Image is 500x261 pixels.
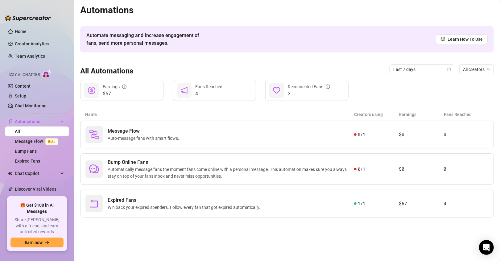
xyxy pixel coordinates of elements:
span: Message Flow [108,127,182,135]
span: Win back your expired spenders. Follow every fan that got expired automatically. [108,204,263,211]
a: Creator Analytics [15,39,64,49]
span: read [441,37,445,41]
article: Name [85,111,354,118]
article: 0 [444,131,489,138]
span: Automate messaging and Increase engagement of fans, send more personal messages. [86,31,205,47]
span: All creators [463,65,490,74]
span: 0 / 1 [358,131,365,138]
img: svg%3e [89,130,99,139]
span: 🎁 Get $100 in AI Messages [10,202,64,214]
span: comment [89,164,99,174]
a: Expired Fans [15,159,40,164]
img: Chat Copilot [8,171,12,176]
span: rollback [89,199,99,209]
article: $0 [399,131,444,138]
article: Creators using [354,111,399,118]
a: Team Analytics [15,54,45,59]
article: Fans Reached [444,111,489,118]
div: Open Intercom Messenger [479,240,494,255]
img: logo-BBDzfeDw.svg [5,15,51,21]
span: Fans Reached [195,84,222,89]
a: Content [15,84,31,89]
img: AI Chatter [42,69,52,78]
span: dollar [88,87,95,94]
article: $0 [399,165,444,173]
span: Bump Online Fans [108,159,354,166]
span: notification [180,87,188,94]
span: info-circle [326,85,330,89]
h2: Automations [80,4,494,16]
a: Home [15,29,27,34]
a: Bump Fans [15,149,37,154]
span: thunderbolt [8,119,13,124]
a: Learn How To Use [436,34,488,44]
button: Earn nowarrow-right [10,238,64,247]
span: arrow-right [45,240,49,245]
a: Setup [15,93,26,98]
h3: All Automations [80,66,133,76]
span: Chat Copilot [15,168,59,178]
article: Earnings [399,111,444,118]
span: 4 [195,90,222,97]
span: Share [PERSON_NAME] with a friend, and earn unlimited rewards [10,217,64,235]
span: Automations [15,117,59,126]
span: $57 [103,90,126,97]
span: calendar [447,68,451,71]
span: 1 / 1 [358,200,365,207]
span: Learn How To Use [448,36,483,43]
span: 3 [288,90,330,97]
a: Chat Monitoring [15,103,47,108]
a: Discover Viral Videos [15,187,56,192]
span: 0 / 1 [358,166,365,172]
span: Auto-message fans with smart flows. [108,135,182,142]
a: All [15,129,20,134]
span: Beta [45,138,58,145]
span: Automatically message fans the moment fans come online with a personal message. This automation m... [108,166,354,180]
span: Earn now [25,240,43,245]
article: 4 [444,200,489,207]
article: $57 [399,200,444,207]
span: Expired Fans [108,197,263,204]
div: Reconnected Fans [288,83,330,90]
span: Last 7 days [393,65,451,74]
span: team [487,68,490,71]
span: heart [273,87,280,94]
a: Message FlowBeta [15,139,60,144]
article: 0 [444,165,489,173]
span: Izzy AI Chatter [9,72,40,78]
div: Earnings [103,83,126,90]
span: info-circle [122,85,126,89]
